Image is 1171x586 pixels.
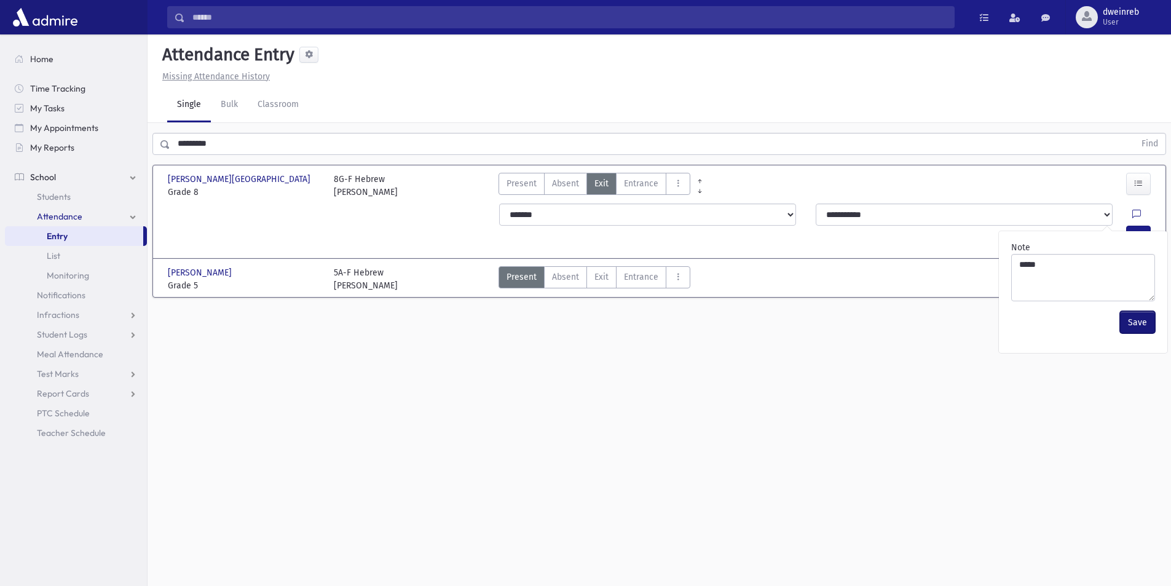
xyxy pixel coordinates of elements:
[167,88,211,122] a: Single
[30,83,85,94] span: Time Tracking
[5,364,147,384] a: Test Marks
[624,271,658,283] span: Entrance
[47,231,68,242] span: Entry
[211,88,248,122] a: Bulk
[1103,7,1139,17] span: dweinreb
[168,266,234,279] span: [PERSON_NAME]
[5,187,147,207] a: Students
[157,44,294,65] h5: Attendance Entry
[552,177,579,190] span: Absent
[5,118,147,138] a: My Appointments
[5,98,147,118] a: My Tasks
[5,138,147,157] a: My Reports
[624,177,658,190] span: Entrance
[5,246,147,266] a: List
[5,285,147,305] a: Notifications
[30,142,74,153] span: My Reports
[5,344,147,364] a: Meal Attendance
[37,388,89,399] span: Report Cards
[5,423,147,443] a: Teacher Schedule
[47,270,89,281] span: Monitoring
[248,88,309,122] a: Classroom
[594,271,609,283] span: Exit
[552,271,579,283] span: Absent
[37,408,90,419] span: PTC Schedule
[5,49,147,69] a: Home
[37,329,87,340] span: Student Logs
[30,53,53,65] span: Home
[5,325,147,344] a: Student Logs
[507,271,537,283] span: Present
[1134,133,1165,154] button: Find
[37,290,85,301] span: Notifications
[5,167,147,187] a: School
[5,266,147,285] a: Monitoring
[30,122,98,133] span: My Appointments
[1103,17,1139,27] span: User
[5,384,147,403] a: Report Cards
[162,71,270,82] u: Missing Attendance History
[157,71,270,82] a: Missing Attendance History
[168,173,313,186] span: [PERSON_NAME][GEOGRAPHIC_DATA]
[30,103,65,114] span: My Tasks
[334,173,398,199] div: 8G-F Hebrew [PERSON_NAME]
[37,309,79,320] span: Infractions
[47,250,60,261] span: List
[10,5,81,30] img: AdmirePro
[499,266,690,292] div: AttTypes
[499,173,690,199] div: AttTypes
[37,191,71,202] span: Students
[1120,311,1155,333] button: Save
[168,186,321,199] span: Grade 8
[5,207,147,226] a: Attendance
[5,79,147,98] a: Time Tracking
[168,279,321,292] span: Grade 5
[37,211,82,222] span: Attendance
[594,177,609,190] span: Exit
[185,6,954,28] input: Search
[1011,241,1030,254] label: Note
[37,349,103,360] span: Meal Attendance
[5,226,143,246] a: Entry
[30,172,56,183] span: School
[37,368,79,379] span: Test Marks
[5,403,147,423] a: PTC Schedule
[507,177,537,190] span: Present
[5,305,147,325] a: Infractions
[37,427,106,438] span: Teacher Schedule
[334,266,398,292] div: 5A-F Hebrew [PERSON_NAME]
